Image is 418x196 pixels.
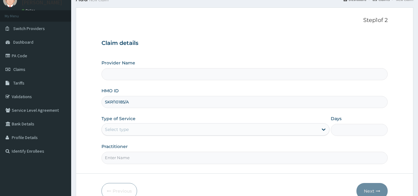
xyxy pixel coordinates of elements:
[101,60,135,66] label: Provider Name
[22,8,37,13] a: Online
[101,40,388,47] h3: Claim details
[105,126,129,133] div: Select type
[101,143,128,150] label: Practitioner
[101,88,119,94] label: HMO ID
[101,17,388,24] p: Step 1 of 2
[331,115,342,122] label: Days
[101,96,388,108] input: Enter HMO ID
[13,26,45,31] span: Switch Providers
[13,39,33,45] span: Dashboard
[13,67,25,72] span: Claims
[101,152,388,164] input: Enter Name
[101,115,136,122] label: Type of Service
[13,80,24,86] span: Tariffs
